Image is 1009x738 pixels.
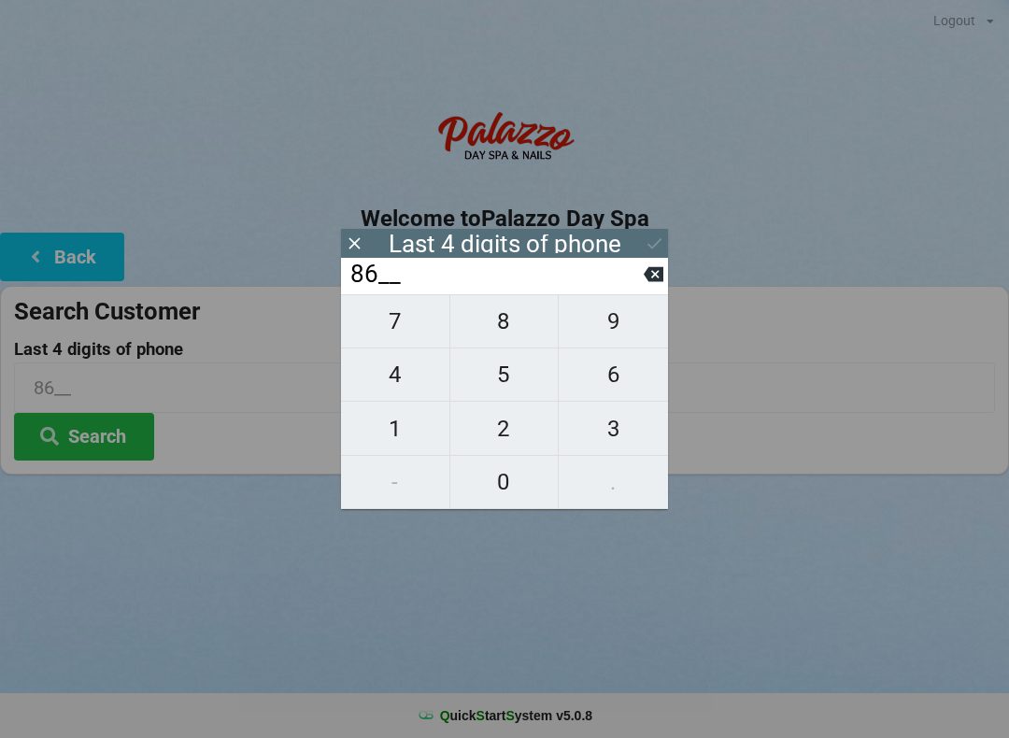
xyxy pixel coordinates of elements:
[341,348,450,402] button: 4
[450,462,559,502] span: 0
[341,355,449,394] span: 4
[450,294,560,348] button: 8
[450,302,559,341] span: 8
[341,402,450,455] button: 1
[559,409,668,448] span: 3
[559,302,668,341] span: 9
[450,456,560,509] button: 0
[341,294,450,348] button: 7
[559,348,668,402] button: 6
[559,402,668,455] button: 3
[341,409,449,448] span: 1
[450,402,560,455] button: 2
[450,409,559,448] span: 2
[389,234,621,253] div: Last 4 digits of phone
[450,348,560,402] button: 5
[559,294,668,348] button: 9
[450,355,559,394] span: 5
[559,355,668,394] span: 6
[341,302,449,341] span: 7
